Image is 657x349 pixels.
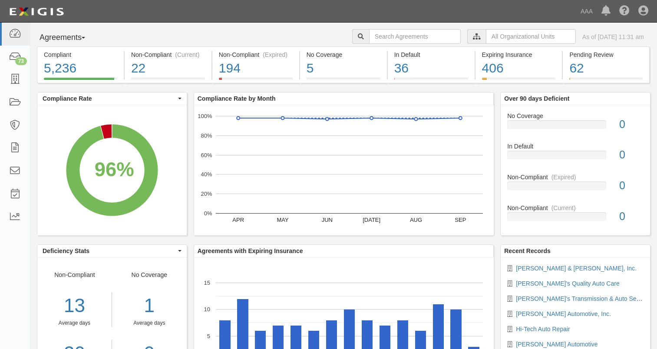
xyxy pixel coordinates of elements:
a: [PERSON_NAME] & [PERSON_NAME], Inc. [516,265,637,272]
text: MAY [277,217,289,223]
div: In Default [394,50,468,59]
b: Over 90 days Deficient [504,95,569,102]
a: Non-Compliant(Expired)0 [507,173,644,204]
div: Expiring Insurance [482,50,556,59]
text: 15 [204,280,210,286]
div: 13 [37,292,112,319]
text: 40% [201,171,212,178]
div: (Current) [175,50,199,59]
text: 20% [201,191,212,197]
a: No Coverage0 [507,112,644,142]
div: 73 [15,57,27,65]
div: Non-Compliant [501,173,650,181]
input: Search Agreements [369,29,461,44]
div: 0 [613,209,650,224]
a: Expiring Insurance406 [475,78,562,85]
input: All Organizational Units [486,29,576,44]
div: Non-Compliant (Expired) [219,50,293,59]
b: Compliance Rate by Month [198,95,276,102]
div: Pending Review [569,50,643,59]
span: Deficiency Stats [43,247,176,255]
div: 5 [307,59,380,78]
a: [PERSON_NAME] Automotive [516,341,598,348]
b: Recent Records [504,247,551,254]
span: Compliance Rate [43,94,176,103]
div: 5,236 [44,59,117,78]
a: [PERSON_NAME] Automotive, Inc. [516,310,611,317]
div: (Current) [551,204,576,212]
text: AUG [410,217,422,223]
text: 80% [201,132,212,139]
div: 0 [613,178,650,194]
div: Non-Compliant (Current) [131,50,205,59]
div: (Expired) [263,50,287,59]
div: 62 [569,59,643,78]
div: No Coverage [501,112,650,120]
button: Agreements [37,29,102,46]
a: Non-Compliant(Expired)194 [212,78,299,85]
text: 10 [204,306,210,313]
a: Hi-Tech Auto Repair [516,326,570,333]
div: 406 [482,59,556,78]
text: 0% [204,210,212,217]
div: Non-Compliant [501,204,650,212]
b: Agreements with Expiring Insurance [198,247,303,254]
div: No Coverage [307,50,380,59]
a: In Default0 [507,142,644,173]
a: In Default36 [388,78,475,85]
div: 96% [95,155,134,184]
text: JUN [321,217,332,223]
div: As of [DATE] 11:31 am [582,33,644,41]
text: [DATE] [363,217,380,223]
div: Compliant [44,50,117,59]
a: [PERSON_NAME]'s Quality Auto Care [516,280,619,287]
a: Compliant5,236 [37,78,124,85]
a: Non-Compliant(Current)22 [125,78,211,85]
svg: A chart. [194,105,494,235]
button: Deficiency Stats [37,245,187,257]
text: SEP [455,217,466,223]
text: 100% [198,113,212,119]
a: AAA [576,3,597,20]
div: Average days [37,319,112,327]
div: 22 [131,59,205,78]
div: 0 [613,147,650,163]
text: 5 [207,333,210,339]
a: Non-Compliant(Current)0 [507,204,644,228]
div: In Default [501,142,650,151]
div: 194 [219,59,293,78]
div: 0 [613,117,650,132]
i: Help Center - Complianz [619,6,630,16]
text: 60% [201,151,212,158]
a: [PERSON_NAME]'s Transmission & Auto Service [516,295,649,302]
svg: A chart. [37,105,187,235]
div: (Expired) [551,173,576,181]
a: No Coverage5 [300,78,387,85]
text: APR [232,217,244,223]
button: Compliance Rate [37,92,187,105]
img: logo-5460c22ac91f19d4615b14bd174203de0afe785f0fc80cf4dbbc73dc1793850b.png [7,4,66,20]
div: Average days [119,319,180,327]
a: Pending Review62 [563,78,650,85]
div: 1 [119,292,180,319]
div: 36 [394,59,468,78]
